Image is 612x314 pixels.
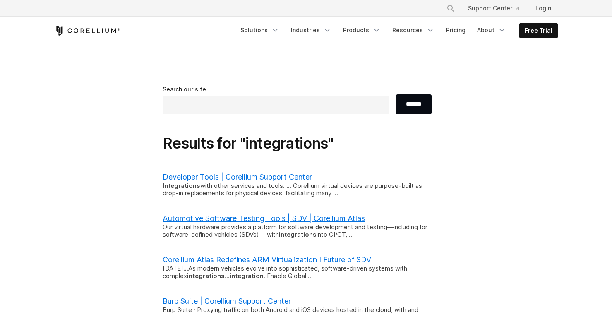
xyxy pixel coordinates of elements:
[163,223,432,239] div: Our virtual hardware provides a platform for software development and testing—including for softw...
[187,272,225,280] b: integrations
[338,23,386,38] a: Products
[235,23,558,38] div: Navigation Menu
[55,26,120,36] a: Corellium Home
[163,255,371,264] a: Corellium Atlas Redefines ARM Virtualization I Future of SDV
[163,173,312,181] a: Developer Tools | Corellium Support Center
[286,23,336,38] a: Industries
[437,1,558,16] div: Navigation Menu
[235,23,284,38] a: Solutions
[163,297,291,305] a: Burp Suite | Corellium Support Center
[163,265,432,280] div: [DATE] As modern vehicles evolve into sophisticated, software-driven systems with complex ... . E...
[163,134,449,153] h1: Results for "integrations"
[441,23,470,38] a: Pricing
[279,230,317,238] b: integrations
[230,272,264,280] b: integration
[443,1,458,16] button: Search
[163,214,365,223] a: Automotive Software Testing Tools | SDV | Corellium Atlas
[520,23,557,38] a: Free Trial
[163,182,200,189] b: Integrations
[529,1,558,16] a: Login
[163,86,206,93] span: Search our site
[183,264,188,272] b: ...
[472,23,511,38] a: About
[163,182,432,198] div: with other services and tools. ... Corellium virtual devices are purpose-built as drop-in replace...
[387,23,439,38] a: Resources
[461,1,526,16] a: Support Center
